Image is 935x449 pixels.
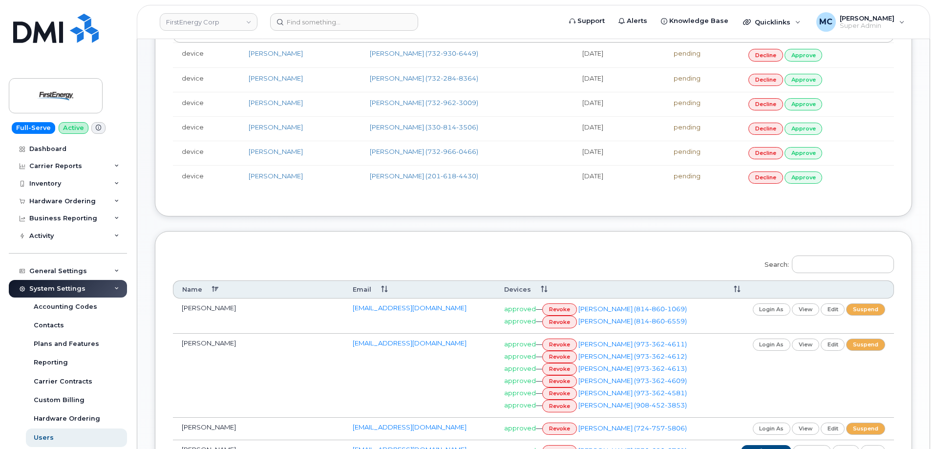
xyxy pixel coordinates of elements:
[748,147,783,159] a: decline
[792,256,894,273] input: Search:
[542,303,577,316] a: revoke
[249,148,303,155] a: [PERSON_NAME]
[542,351,577,363] a: revoke
[249,49,303,57] a: [PERSON_NAME]
[665,116,740,141] td: pending
[578,377,687,385] a: [PERSON_NAME] (973-362-4609)
[574,67,665,92] td: [DATE]
[821,303,845,316] a: edit
[792,423,819,435] a: view
[578,352,687,360] a: [PERSON_NAME] (973-362-4612)
[574,92,665,116] td: [DATE]
[370,99,478,107] a: [PERSON_NAME] (732-962-3009)
[344,280,495,299] th: Email: activate to sort column ascending
[715,280,894,299] th: : activate to sort column ascending
[809,12,912,32] div: Marty Courter
[578,305,687,313] a: [PERSON_NAME] (814-860-1069)
[578,317,687,325] a: [PERSON_NAME] (814-860-6559)
[748,171,783,184] a: decline
[495,334,715,418] td: — — — — — —
[542,316,577,328] a: revoke
[542,387,577,400] a: revoke
[173,116,240,141] td: device
[748,123,783,135] a: decline
[578,340,687,347] a: [PERSON_NAME] (973-362-4611)
[495,299,715,333] td: — —
[665,43,740,67] td: pending
[504,364,536,372] span: approved
[840,22,894,30] span: Super Admin
[755,18,790,26] span: Quicklinks
[173,165,240,190] td: device
[173,92,240,116] td: device
[504,389,536,397] span: approved
[542,375,577,387] a: revoke
[846,303,885,316] a: suspend
[627,16,647,26] span: Alerts
[665,165,740,190] td: pending
[160,13,257,31] a: FirstEnergy Corp
[792,303,819,316] a: view
[542,423,577,435] a: revoke
[370,172,478,180] a: [PERSON_NAME] (201-618-4430)
[753,423,791,435] a: login as
[821,339,845,351] a: edit
[173,418,344,440] td: [PERSON_NAME]
[353,304,467,312] a: [EMAIL_ADDRESS][DOMAIN_NAME]
[846,339,885,351] a: suspend
[542,339,577,351] a: revoke
[578,424,687,431] a: [PERSON_NAME] (724-757-5806)
[249,74,303,82] a: [PERSON_NAME]
[504,377,536,385] span: approved
[562,11,612,31] a: Support
[846,423,885,435] a: suspend
[578,364,687,372] a: [PERSON_NAME] (973-362-4613)
[249,172,303,180] a: [PERSON_NAME]
[665,67,740,92] td: pending
[753,339,791,351] a: login as
[669,16,728,26] span: Knowledge Base
[574,141,665,165] td: [DATE]
[612,11,654,31] a: Alerts
[748,49,783,61] a: decline
[173,334,344,418] td: [PERSON_NAME]
[504,317,536,325] span: approved
[504,305,536,313] span: approved
[578,389,687,397] a: [PERSON_NAME] (973-362-4581)
[173,67,240,92] td: device
[577,16,605,26] span: Support
[785,171,823,184] a: approve
[665,92,740,116] td: pending
[173,280,344,299] th: Name: activate to sort column descending
[249,123,303,131] a: [PERSON_NAME]
[542,363,577,375] a: revoke
[840,14,894,22] span: [PERSON_NAME]
[748,98,783,110] a: decline
[736,12,807,32] div: Quicklinks
[892,406,928,442] iframe: Messenger Launcher
[654,11,735,31] a: Knowledge Base
[748,74,783,86] a: decline
[504,401,536,409] span: approved
[821,423,845,435] a: edit
[578,401,687,409] a: [PERSON_NAME] (908-452-3853)
[353,339,467,347] a: [EMAIL_ADDRESS][DOMAIN_NAME]
[574,165,665,190] td: [DATE]
[270,13,418,31] input: Find something...
[785,123,823,135] a: approve
[370,123,478,131] a: [PERSON_NAME] (330-814-3506)
[785,74,823,86] a: approve
[785,147,823,159] a: approve
[785,98,823,110] a: approve
[504,352,536,360] span: approved
[173,141,240,165] td: device
[819,16,832,28] span: MC
[370,74,478,82] a: [PERSON_NAME] (732-284-8364)
[173,299,344,333] td: [PERSON_NAME]
[353,423,467,431] a: [EMAIL_ADDRESS][DOMAIN_NAME]
[249,99,303,107] a: [PERSON_NAME]
[758,249,894,277] label: Search:
[495,418,715,440] td: —
[495,280,715,299] th: Devices: activate to sort column ascending
[753,303,791,316] a: login as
